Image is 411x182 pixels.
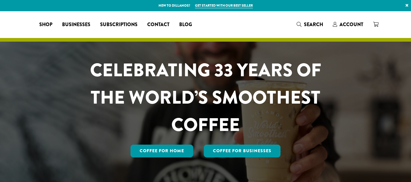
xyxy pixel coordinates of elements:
span: Contact [147,21,169,29]
a: Shop [34,20,57,29]
span: Account [340,21,363,28]
a: Get started with our best seller [195,3,253,8]
span: Businesses [62,21,90,29]
span: Search [304,21,323,28]
span: Blog [179,21,192,29]
a: Search [292,19,328,29]
span: Subscriptions [100,21,138,29]
a: Coffee For Businesses [204,145,280,157]
span: Shop [39,21,52,29]
h1: CELEBRATING 33 YEARS OF THE WORLD’S SMOOTHEST COFFEE [72,57,339,139]
a: Coffee for Home [131,145,193,157]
